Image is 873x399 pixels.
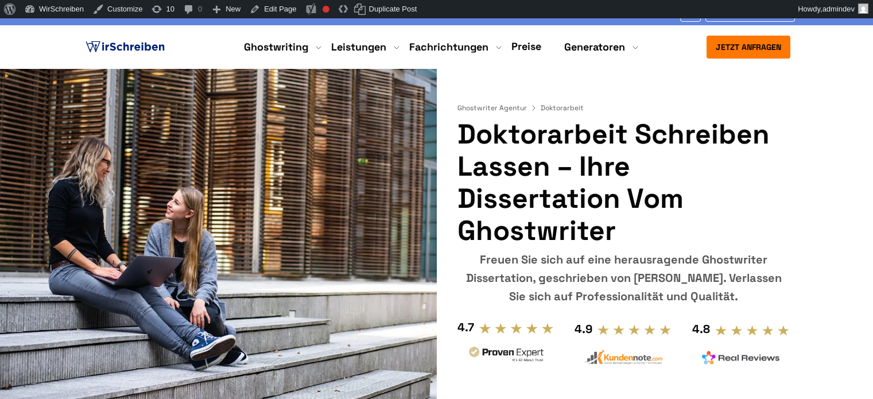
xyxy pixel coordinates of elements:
[457,318,474,336] div: 4.7
[541,103,584,113] span: Doktorarbeit
[597,324,672,336] img: stars
[822,5,855,13] span: admindev
[715,324,790,337] img: stars
[564,40,625,54] a: Generatoren
[457,103,538,113] a: Ghostwriter Agentur
[467,345,545,366] img: provenexpert
[83,38,167,56] img: logo ghostwriter-österreich
[575,320,592,338] div: 4.9
[457,118,790,247] h1: Doktorarbeit schreiben lassen – Ihre Dissertation vom Ghostwriter
[479,322,554,335] img: stars
[244,40,308,54] a: Ghostwriting
[457,250,790,305] div: Freuen Sie sich auf eine herausragende Ghostwriter Dissertation, geschrieben von [PERSON_NAME]. V...
[323,6,329,13] div: Focus keyphrase not set
[702,351,780,365] img: realreviews
[409,40,488,54] a: Fachrichtungen
[511,40,541,53] a: Preise
[331,40,386,54] a: Leistungen
[584,350,662,365] img: kundennote
[692,320,710,338] div: 4.8
[707,36,790,59] button: Jetzt anfragen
